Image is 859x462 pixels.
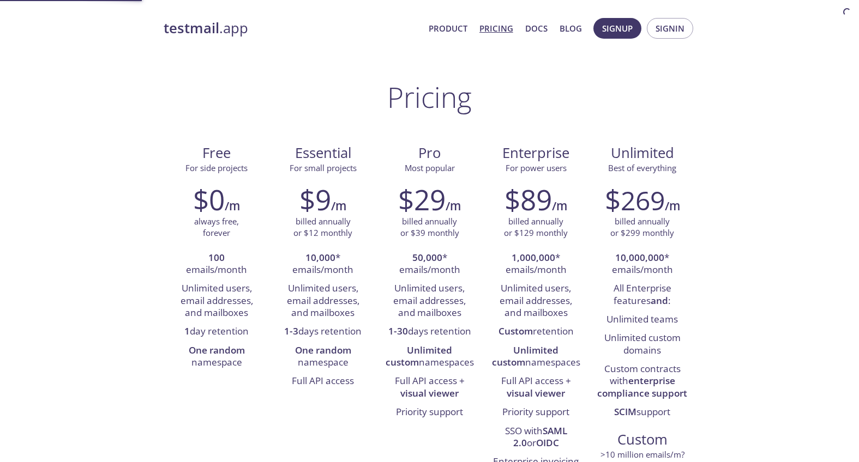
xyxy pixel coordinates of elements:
span: Best of everything [608,162,676,173]
span: 269 [621,183,665,218]
strong: 50,000 [412,251,442,264]
span: Pro [385,144,474,162]
li: Unlimited teams [597,311,687,329]
li: Full API access + [385,372,474,403]
span: For side projects [185,162,248,173]
strong: 1,000,000 [512,251,555,264]
span: Most popular [405,162,455,173]
li: Full API access [278,372,368,391]
li: Unlimited users, email addresses, and mailboxes [172,279,262,323]
strong: 100 [208,251,225,264]
a: Blog [560,21,582,35]
strong: visual viewer [507,387,565,399]
li: All Enterprise features : [597,279,687,311]
span: Free [172,144,261,162]
li: namespaces [491,342,581,373]
p: billed annually or $12 monthly [293,216,352,239]
li: days retention [278,323,368,341]
li: Unlimited users, email addresses, and mailboxes [491,279,581,323]
li: Unlimited users, email addresses, and mailboxes [385,279,474,323]
strong: Unlimited custom [492,344,559,368]
h1: Pricing [387,81,472,113]
strong: visual viewer [400,387,459,399]
li: Priority support [385,403,474,422]
strong: One random [189,344,245,356]
li: Custom contracts with [597,360,687,403]
button: Signin [647,18,693,39]
li: Priority support [491,403,581,422]
strong: SAML 2.0 [513,424,567,449]
strong: Unlimited custom [386,344,453,368]
h2: $89 [504,183,552,216]
strong: 1-30 [388,325,408,337]
h2: $0 [193,183,225,216]
span: Enterprise [491,144,580,162]
strong: SCIM [614,405,636,418]
h6: /m [446,197,461,215]
li: SSO with or [491,422,581,453]
h2: $29 [398,183,446,216]
li: retention [491,323,581,341]
button: Signup [593,18,641,39]
span: For power users [506,162,567,173]
li: emails/month [172,249,262,280]
h2: $ [605,183,665,216]
span: > 10 million emails/m? [600,449,684,460]
span: Custom [598,430,687,449]
p: always free, forever [194,216,239,239]
strong: 1-3 [284,325,298,337]
li: * emails/month [278,249,368,280]
li: * emails/month [597,249,687,280]
li: namespace [278,342,368,373]
li: Unlimited users, email addresses, and mailboxes [278,279,368,323]
p: billed annually or $39 monthly [400,216,459,239]
strong: One random [295,344,351,356]
a: Docs [525,21,548,35]
li: day retention [172,323,262,341]
h6: /m [552,197,567,215]
p: billed annually or $299 monthly [610,216,674,239]
a: testmail.app [164,19,420,38]
h6: /m [331,197,346,215]
h6: /m [225,197,240,215]
strong: Custom [498,325,533,337]
h2: $9 [299,183,331,216]
span: Essential [279,144,368,162]
li: * emails/month [491,249,581,280]
a: Pricing [479,21,513,35]
a: Product [429,21,467,35]
strong: enterprise compliance support [597,374,687,399]
strong: OIDC [536,436,559,449]
strong: 10,000 [305,251,335,264]
span: For small projects [290,162,357,173]
li: namespaces [385,342,474,373]
p: billed annually or $129 monthly [504,216,568,239]
span: Signup [602,21,633,35]
strong: testmail [164,19,219,38]
li: support [597,403,687,422]
span: Signin [656,21,684,35]
strong: 10,000,000 [615,251,664,264]
strong: and [651,294,668,307]
li: days retention [385,323,474,341]
strong: 1 [184,325,190,337]
span: Unlimited [611,143,674,162]
li: * emails/month [385,249,474,280]
h6: /m [665,197,680,215]
li: Unlimited custom domains [597,329,687,360]
li: Full API access + [491,372,581,403]
li: namespace [172,342,262,373]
